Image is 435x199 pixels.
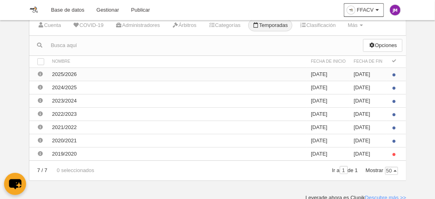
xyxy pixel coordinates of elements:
[49,167,94,173] span: 0 seleccionados
[332,167,358,173] span: Ir a de 1
[48,68,307,81] td: 2025/2026
[69,19,108,31] a: COVID-19
[385,167,398,175] button: 50
[307,94,350,107] td: [DATE]
[366,167,398,173] span: Mostrar
[350,121,387,134] td: [DATE]
[167,19,201,31] a: Árbitros
[348,22,358,28] span: Más
[391,59,398,66] span: Estado
[350,68,387,81] td: [DATE]
[311,59,346,64] span: Fecha de inicio
[307,121,350,134] td: [DATE]
[363,39,402,52] a: Opciones
[350,107,387,121] td: [DATE]
[37,167,47,173] span: 7 / 7
[347,6,355,14] img: OaxFSPqjjAlS.30x30.jpg
[4,173,26,195] button: chat-button
[48,94,307,107] td: 2023/2024
[248,19,292,31] a: Temporadas
[390,5,400,15] img: c2l6ZT0zMHgzMCZmcz05JnRleHQ9Sk0mYmc9OGUyNGFh.png
[350,134,387,147] td: [DATE]
[29,39,364,51] input: Busca aquí
[354,59,383,64] span: Fecha de fin
[48,134,307,147] td: 2020/2021
[350,81,387,94] td: [DATE]
[350,94,387,107] td: [DATE]
[48,81,307,94] td: 2024/2025
[343,19,368,31] a: Más
[350,147,387,160] td: [DATE]
[48,147,307,160] td: 2019/2020
[307,81,350,94] td: [DATE]
[111,19,164,31] a: Administradores
[307,147,350,160] td: [DATE]
[296,19,340,31] a: Clasificación
[307,68,350,81] td: [DATE]
[344,3,384,17] a: FFACV
[33,19,65,31] a: Cuenta
[48,121,307,134] td: 2021/2022
[307,134,350,147] td: [DATE]
[52,59,71,64] span: Nombre
[29,5,39,14] img: FFACV
[204,19,245,31] a: Categorías
[48,107,307,121] td: 2022/2023
[357,6,374,14] span: FFACV
[307,107,350,121] td: [DATE]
